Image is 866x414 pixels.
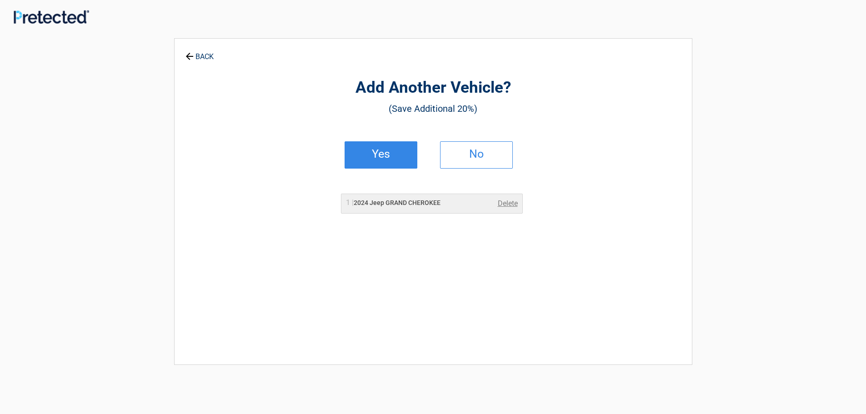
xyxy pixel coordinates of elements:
h2: Add Another Vehicle? [225,77,642,99]
h3: (Save Additional 20%) [225,101,642,116]
img: Main Logo [14,10,89,24]
a: BACK [184,45,215,60]
span: 1 | [346,198,354,207]
h2: No [450,151,503,157]
h2: Yes [354,151,408,157]
h2: 2024 Jeep GRAND CHEROKEE [346,198,441,208]
a: Delete [498,198,518,209]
